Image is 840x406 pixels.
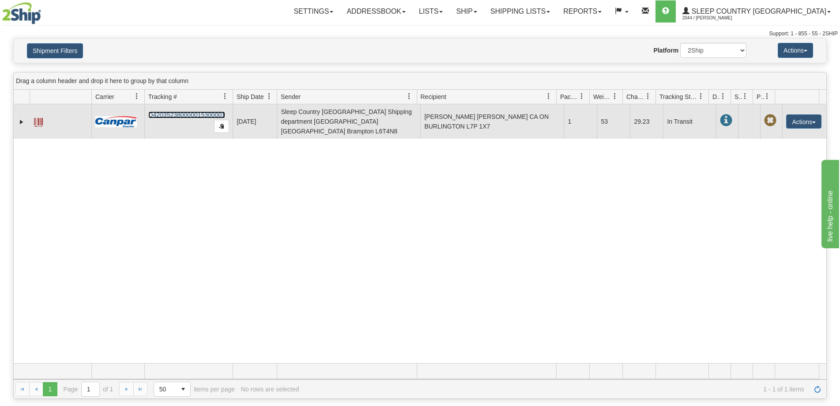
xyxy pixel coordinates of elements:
td: 29.23 [630,104,663,139]
span: Packages [560,92,579,101]
span: Recipient [421,92,446,101]
span: Pickup Not Assigned [764,114,776,127]
span: Carrier [95,92,114,101]
a: Delivery Status filter column settings [716,89,731,104]
span: Sleep Country [GEOGRAPHIC_DATA] [689,8,826,15]
td: 53 [597,104,630,139]
span: In Transit [720,114,732,127]
span: 1 - 1 of 1 items [305,386,804,393]
div: live help - online [7,5,82,16]
a: Settings [287,0,340,23]
td: [DATE] [233,104,277,139]
button: Copy to clipboard [214,120,229,133]
a: Recipient filter column settings [541,89,556,104]
td: 1 [564,104,597,139]
a: Charge filter column settings [640,89,655,104]
a: Addressbook [340,0,412,23]
a: Packages filter column settings [574,89,589,104]
span: Tracking # [148,92,177,101]
td: In Transit [663,104,716,139]
span: Weight [593,92,612,101]
span: 2044 / [PERSON_NAME] [682,14,749,23]
a: Reports [557,0,608,23]
a: Weight filter column settings [607,89,622,104]
a: D420352380000015300001 [148,111,225,118]
a: Shipping lists [484,0,557,23]
span: select [176,382,190,396]
div: Support: 1 - 855 - 55 - 2SHIP [2,30,838,38]
a: Carrier filter column settings [129,89,144,104]
td: Sleep Country [GEOGRAPHIC_DATA] Shipping department [GEOGRAPHIC_DATA] [GEOGRAPHIC_DATA] Brampton ... [277,104,420,139]
input: Page 1 [82,382,99,396]
div: grid grouping header [14,72,826,90]
a: Ship Date filter column settings [262,89,277,104]
iframe: chat widget [820,158,839,248]
img: 14 - Canpar [95,116,137,127]
a: Lists [412,0,449,23]
button: Actions [778,43,813,58]
td: [PERSON_NAME] [PERSON_NAME] CA ON BURLINGTON L7P 1X7 [420,104,564,139]
a: Ship [449,0,483,23]
span: Tracking Status [659,92,698,101]
span: Ship Date [237,92,264,101]
span: Shipment Issues [735,92,742,101]
button: Shipment Filters [27,43,83,58]
a: Pickup Status filter column settings [760,89,775,104]
div: No rows are selected [241,386,299,393]
img: logo2044.jpg [2,2,41,24]
span: Delivery Status [712,92,720,101]
a: Tracking # filter column settings [218,89,233,104]
span: Page sizes drop down [154,382,191,397]
label: Platform [653,46,678,55]
a: Refresh [810,382,825,396]
span: Sender [281,92,301,101]
a: Sender filter column settings [402,89,417,104]
span: Pickup Status [757,92,764,101]
span: items per page [154,382,235,397]
a: Tracking Status filter column settings [693,89,708,104]
a: Expand [17,118,26,126]
a: Shipment Issues filter column settings [738,89,753,104]
button: Actions [786,114,821,129]
span: Page 1 [43,382,57,396]
span: Charge [626,92,645,101]
a: Sleep Country [GEOGRAPHIC_DATA] 2044 / [PERSON_NAME] [676,0,837,23]
a: Label [34,114,43,128]
span: 50 [159,385,171,394]
span: Page of 1 [64,382,113,397]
